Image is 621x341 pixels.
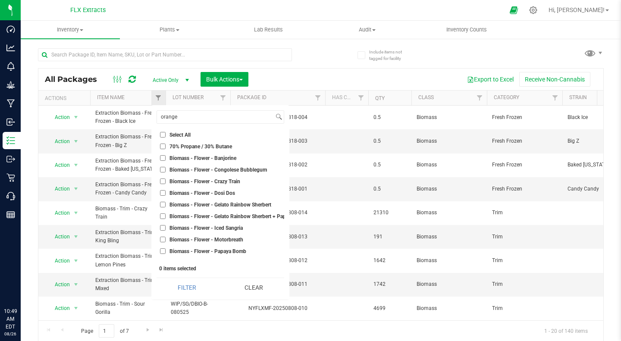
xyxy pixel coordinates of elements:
[373,233,406,241] span: 191
[47,183,70,195] span: Action
[223,278,284,297] button: Clear
[47,159,70,171] span: Action
[70,6,106,14] span: FLX Extracts
[160,167,166,172] input: Biomass - Flower - Congolese Bubblegum
[417,113,482,122] span: Biomass
[417,137,482,145] span: Biomass
[47,135,70,147] span: Action
[169,156,236,161] span: Biomass - Flower - Banjorine
[6,118,15,126] inline-svg: Inbound
[95,228,160,245] span: Extraction Biomass - Trim - King Bling
[47,255,70,267] span: Action
[95,181,160,197] span: Extraction Biomass - Fresh Frozen - Candy Candy
[318,26,417,34] span: Audit
[169,237,243,242] span: Biomass - Flower - Motorbreath
[229,304,326,313] div: NYFLXMF-20250808-010
[492,161,557,169] span: Fresh Frozen
[95,300,160,316] span: Biomass - Trim - Sour Gorilla
[369,49,412,62] span: Include items not tagged for facility
[155,324,168,336] a: Go to the last page
[95,252,160,269] span: Extraction Biomass - Trim - Lemon Pines
[47,111,70,123] span: Action
[160,190,166,196] input: Biomass - Flower - Dosi Dos
[492,113,557,122] span: Fresh Frozen
[95,109,160,125] span: Extraction Biomass - Fresh Frozen - Black Ice
[548,91,562,105] a: Filter
[473,91,487,105] a: Filter
[71,278,82,291] span: select
[172,94,204,100] a: Lot Number
[6,155,15,163] inline-svg: Outbound
[461,72,519,87] button: Export to Excel
[120,26,219,34] span: Plants
[417,161,482,169] span: Biomass
[157,278,217,297] button: Filter
[99,324,114,338] input: 1
[237,94,267,100] a: Package ID
[417,21,516,39] a: Inventory Counts
[169,249,246,254] span: Biomass - Flower - Papaya Bomb
[492,257,557,265] span: Trim
[6,210,15,219] inline-svg: Reports
[4,307,17,331] p: 10:49 AM EDT
[74,324,136,338] span: Page of 7
[160,144,166,149] input: 70% Propane / 30% Butane
[373,113,406,122] span: 0.5
[242,26,295,34] span: Lab Results
[95,276,160,293] span: Extraction Biomass - Trim - Mixed
[201,72,248,87] button: Bulk Actions
[375,95,385,101] a: Qty
[373,304,406,313] span: 4699
[373,161,406,169] span: 0.5
[418,94,434,100] a: Class
[160,237,166,242] input: Biomass - Flower - Motorbreath
[71,183,82,195] span: select
[169,214,309,219] span: Biomass - Flower - Gelato Rainbow Sherbert + Papaya Bomb
[157,111,274,123] input: Search
[95,133,160,149] span: Extraction Biomass - Fresh Frozen - Big Z
[528,6,539,14] div: Manage settings
[354,91,368,105] a: Filter
[311,91,325,105] a: Filter
[160,225,166,231] input: Biomass - Flower - Iced Sangria
[417,185,482,193] span: Biomass
[435,26,499,34] span: Inventory Counts
[569,94,587,100] a: Strain
[169,179,240,184] span: Biomass - Flower - Crazy Train
[549,6,605,13] span: Hi, [PERSON_NAME]!
[95,205,160,221] span: Biomass - Trim - Crazy Train
[494,94,519,100] a: Category
[45,95,87,101] div: Actions
[160,248,166,254] input: Biomass - Flower - Papaya Bomb
[151,91,166,105] a: Filter
[21,26,120,34] span: Inventory
[169,144,232,149] span: 70% Propane / 30% Butane
[6,25,15,34] inline-svg: Dashboard
[417,257,482,265] span: Biomass
[169,191,235,196] span: Biomass - Flower - Dosi Dos
[120,21,219,39] a: Plants
[504,2,524,19] span: Open Ecommerce Menu
[38,48,292,61] input: Search Package ID, Item Name, SKU, Lot or Part Number...
[71,111,82,123] span: select
[45,75,106,84] span: All Packages
[373,209,406,217] span: 21310
[417,209,482,217] span: Biomass
[71,207,82,219] span: select
[169,225,243,231] span: Biomass - Flower - Iced Sangria
[47,231,70,243] span: Action
[160,213,166,219] input: Biomass - Flower - Gelato Rainbow Sherbert + Papaya Bomb
[160,178,166,184] input: Biomass - Flower - Crazy Train
[6,99,15,108] inline-svg: Manufacturing
[160,155,166,161] input: Biomass - Flower - Banjorine
[71,255,82,267] span: select
[373,257,406,265] span: 1642
[417,304,482,313] span: Biomass
[6,173,15,182] inline-svg: Retail
[206,76,243,83] span: Bulk Actions
[325,91,368,106] th: Has COA
[6,44,15,52] inline-svg: Analytics
[71,231,82,243] span: select
[47,207,70,219] span: Action
[492,209,557,217] span: Trim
